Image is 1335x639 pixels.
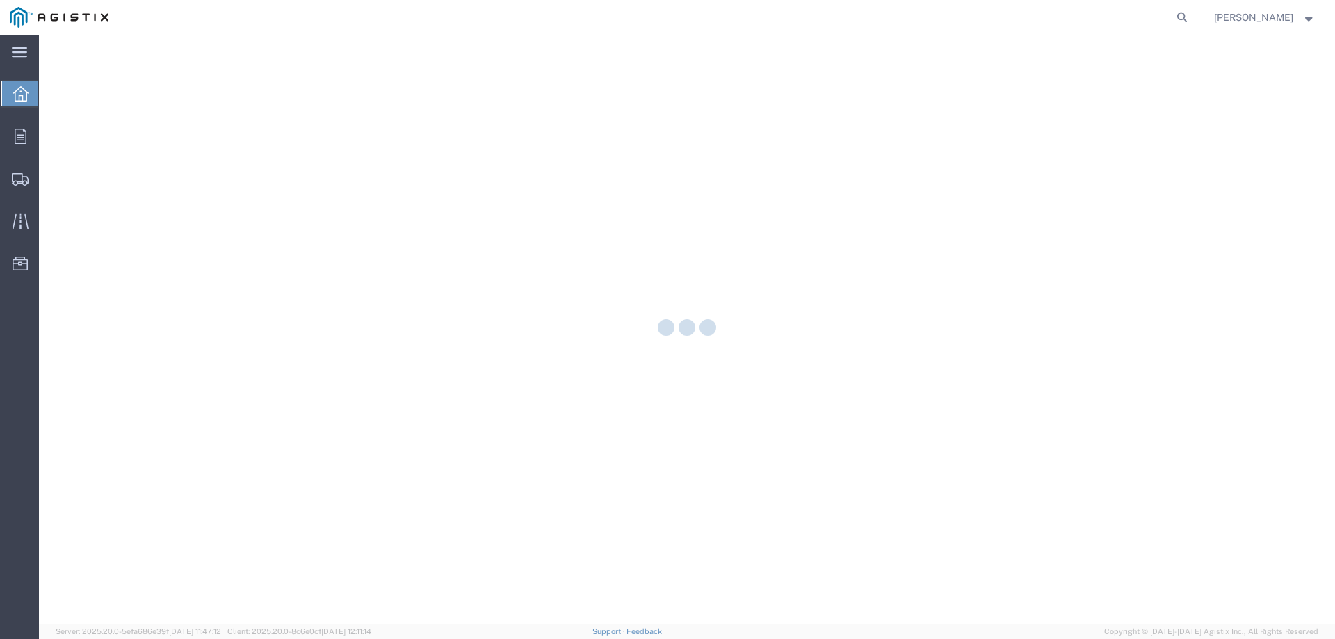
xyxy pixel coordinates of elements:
span: [DATE] 12:11:14 [321,627,371,636]
span: Copyright © [DATE]-[DATE] Agistix Inc., All Rights Reserved [1104,626,1318,638]
button: [PERSON_NAME] [1213,9,1316,26]
img: logo [10,7,108,28]
a: Support [592,627,627,636]
span: [DATE] 11:47:12 [169,627,221,636]
span: Server: 2025.20.0-5efa686e39f [56,627,221,636]
span: Client: 2025.20.0-8c6e0cf [227,627,371,636]
a: Feedback [626,627,662,636]
span: Sharay Galdeira [1214,10,1293,25]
